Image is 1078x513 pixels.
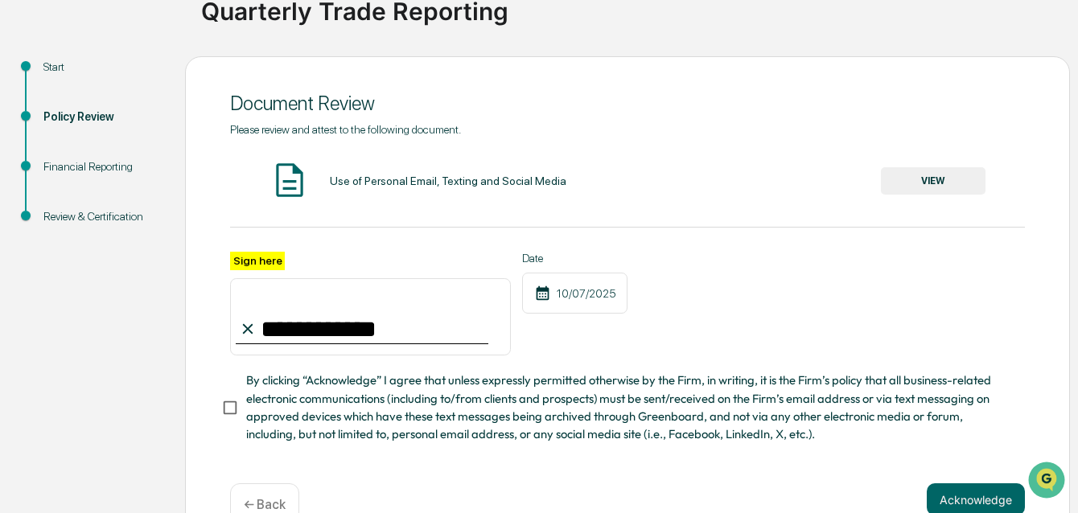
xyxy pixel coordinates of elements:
[32,203,104,219] span: Preclearance
[55,123,264,139] div: Start new chat
[244,497,286,512] p: ← Back
[117,204,130,217] div: 🗄️
[230,92,1025,115] div: Document Review
[43,158,159,175] div: Financial Reporting
[113,272,195,285] a: Powered byPylon
[16,235,29,248] div: 🔎
[1027,460,1070,503] iframe: Open customer support
[110,196,206,225] a: 🗄️Attestations
[16,34,293,60] p: How can we help?
[230,123,461,136] span: Please review and attest to the following document.
[43,208,159,225] div: Review & Certification
[269,160,310,200] img: Document Icon
[330,174,566,187] div: Use of Personal Email, Texting and Social Media
[246,371,1012,443] span: By clicking “Acknowledge” I agree that unless expressly permitted otherwise by the Firm, in writi...
[230,252,285,270] label: Sign here
[133,203,200,219] span: Attestations
[522,273,627,314] div: 10/07/2025
[16,204,29,217] div: 🖐️
[274,128,293,147] button: Start new chat
[43,109,159,125] div: Policy Review
[10,227,108,256] a: 🔎Data Lookup
[881,167,985,195] button: VIEW
[522,252,627,265] label: Date
[55,139,204,152] div: We're available if you need us!
[10,196,110,225] a: 🖐️Preclearance
[32,233,101,249] span: Data Lookup
[16,123,45,152] img: 1746055101610-c473b297-6a78-478c-a979-82029cc54cd1
[43,59,159,76] div: Start
[160,273,195,285] span: Pylon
